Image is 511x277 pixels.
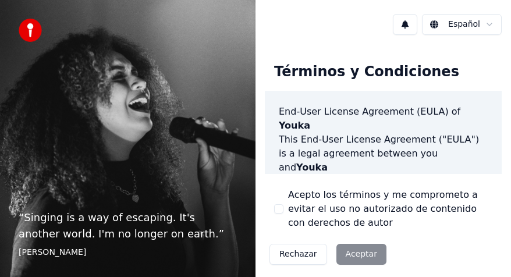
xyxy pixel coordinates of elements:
[19,19,42,42] img: youka
[279,105,488,133] h3: End-User License Agreement (EULA) of
[269,244,327,265] button: Rechazar
[19,209,237,242] p: “ Singing is a way of escaping. It's another world. I'm no longer on earth. ”
[279,120,310,131] span: Youka
[288,188,492,230] label: Acepto los términos y me comprometo a evitar el uso no autorizado de contenido con derechos de autor
[296,162,328,173] span: Youka
[265,54,469,91] div: Términos y Condiciones
[279,133,488,175] p: This End-User License Agreement ("EULA") is a legal agreement between you and
[19,247,237,258] footer: [PERSON_NAME]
